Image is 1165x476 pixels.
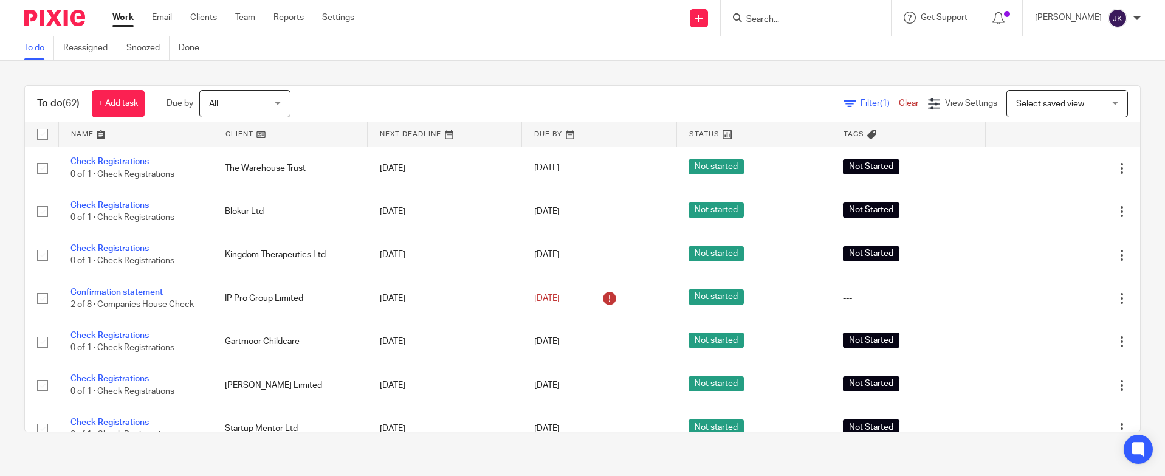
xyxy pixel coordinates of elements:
[689,289,744,305] span: Not started
[844,131,864,137] span: Tags
[126,36,170,60] a: Snoozed
[843,246,899,261] span: Not Started
[843,292,973,305] div: ---
[70,244,149,253] a: Check Registrations
[70,300,194,309] span: 2 of 8 · Companies House Check
[112,12,134,24] a: Work
[92,90,145,117] a: + Add task
[689,202,744,218] span: Not started
[368,147,522,190] td: [DATE]
[534,337,560,346] span: [DATE]
[190,12,217,24] a: Clients
[368,320,522,364] td: [DATE]
[534,294,560,303] span: [DATE]
[213,407,367,450] td: Startup Mentor Ltd
[534,164,560,173] span: [DATE]
[70,157,149,166] a: Check Registrations
[70,374,149,383] a: Check Registrations
[24,10,85,26] img: Pixie
[70,430,174,439] span: 0 of 1 · Check Registrations
[843,202,899,218] span: Not Started
[152,12,172,24] a: Email
[235,12,255,24] a: Team
[63,98,80,108] span: (62)
[213,277,367,320] td: IP Pro Group Limited
[70,418,149,427] a: Check Registrations
[861,99,899,108] span: Filter
[368,364,522,407] td: [DATE]
[70,257,174,266] span: 0 of 1 · Check Registrations
[368,190,522,233] td: [DATE]
[70,213,174,222] span: 0 of 1 · Check Registrations
[843,376,899,391] span: Not Started
[37,97,80,110] h1: To do
[368,407,522,450] td: [DATE]
[70,331,149,340] a: Check Registrations
[213,364,367,407] td: [PERSON_NAME] Limited
[843,159,899,174] span: Not Started
[843,333,899,348] span: Not Started
[921,13,967,22] span: Get Support
[534,424,560,433] span: [DATE]
[368,233,522,277] td: [DATE]
[843,419,899,435] span: Not Started
[209,100,218,108] span: All
[24,36,54,60] a: To do
[945,99,997,108] span: View Settings
[167,97,193,109] p: Due by
[689,159,744,174] span: Not started
[213,190,367,233] td: Blokur Ltd
[689,376,744,391] span: Not started
[368,277,522,320] td: [DATE]
[899,99,919,108] a: Clear
[179,36,208,60] a: Done
[70,288,163,297] a: Confirmation statement
[1016,100,1084,108] span: Select saved view
[534,207,560,216] span: [DATE]
[63,36,117,60] a: Reassigned
[689,419,744,435] span: Not started
[213,147,367,190] td: The Warehouse Trust
[70,387,174,396] span: 0 of 1 · Check Registrations
[273,12,304,24] a: Reports
[213,320,367,364] td: Gartmoor Childcare
[322,12,354,24] a: Settings
[70,170,174,179] span: 0 of 1 · Check Registrations
[1108,9,1127,28] img: svg%3E
[534,250,560,259] span: [DATE]
[534,381,560,390] span: [DATE]
[70,344,174,353] span: 0 of 1 · Check Registrations
[689,246,744,261] span: Not started
[213,233,367,277] td: Kingdom Therapeutics Ltd
[689,333,744,348] span: Not started
[1035,12,1102,24] p: [PERSON_NAME]
[880,99,890,108] span: (1)
[745,15,854,26] input: Search
[70,201,149,210] a: Check Registrations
